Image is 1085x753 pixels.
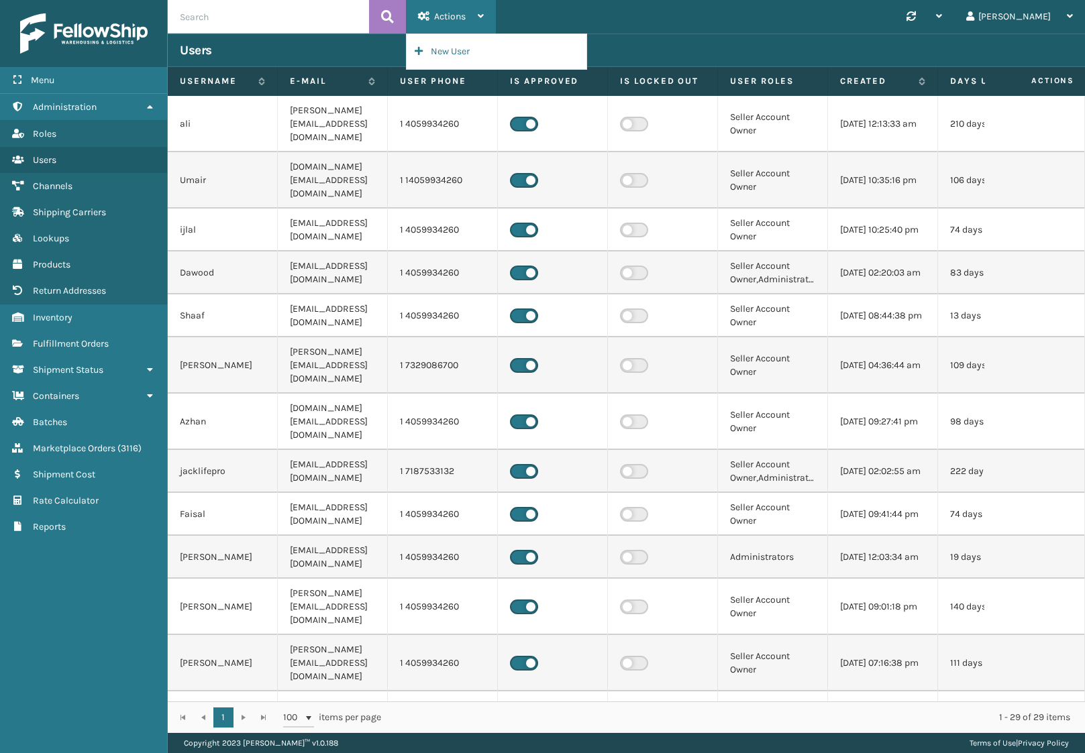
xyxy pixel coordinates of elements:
td: [PERSON_NAME] [168,337,278,394]
td: [EMAIL_ADDRESS][DOMAIN_NAME] [278,536,388,579]
td: 140 days [938,579,1048,635]
td: [EMAIL_ADDRESS][DOMAIN_NAME] [278,450,388,493]
td: Administrators [718,536,828,579]
td: [DATE] 12:13:33 am [828,96,938,152]
a: 1 [213,707,234,728]
td: 1 14059934260 [388,152,498,209]
td: 1 4059934260 [388,394,498,450]
td: ali [168,96,278,152]
td: Umair [168,152,278,209]
td: Dawood [168,251,278,294]
span: Shipping Carriers [33,207,106,218]
span: Products [33,259,70,270]
td: [DOMAIN_NAME][EMAIL_ADDRESS][DOMAIN_NAME] [278,394,388,450]
span: Shipment Cost [33,469,95,480]
label: Days until password expires [950,75,1022,87]
td: 109 days [938,337,1048,394]
td: [DATE] 09:01:18 pm [828,579,938,635]
td: [DATE] 02:02:55 am [828,450,938,493]
td: 1 7187533132 [388,450,498,493]
span: Reports [33,521,66,532]
td: 1 4059934260 [388,493,498,536]
label: Username [180,75,252,87]
a: Terms of Use [970,738,1016,748]
td: Seller Account Owner [718,635,828,691]
td: ijlal [168,209,278,251]
label: Is Locked Out [620,75,705,87]
td: ahsan [168,691,278,734]
td: [PERSON_NAME][EMAIL_ADDRESS][DOMAIN_NAME] [278,635,388,691]
td: 1 4059934260 [388,96,498,152]
label: Is Approved [510,75,595,87]
span: 100 [283,711,303,724]
span: Actions [989,70,1082,92]
td: Seller Account Owner [718,394,828,450]
td: Seller Account Owner [718,691,828,734]
h3: Users [180,42,212,58]
td: [DATE] 08:59:21 pm [828,691,938,734]
span: Administration [33,101,97,113]
td: [PERSON_NAME][EMAIL_ADDRESS][DOMAIN_NAME] [278,337,388,394]
td: 98 days [938,394,1048,450]
td: [EMAIL_ADDRESS][DOMAIN_NAME] [278,251,388,294]
span: Rate Calculator [33,495,99,506]
td: [DATE] 07:16:38 pm [828,635,938,691]
td: [DATE] 08:44:38 pm [828,294,938,337]
span: Marketplace Orders [33,443,115,454]
td: 13 days [938,294,1048,337]
td: Seller Account Owner [718,493,828,536]
td: 19 days [938,536,1048,579]
td: 140 days [938,691,1048,734]
button: New User [407,34,586,69]
td: 1 4059934260 [388,536,498,579]
td: Seller Account Owner [718,294,828,337]
span: Roles [33,128,56,139]
td: [PERSON_NAME] [168,579,278,635]
td: [EMAIL_ADDRESS][DOMAIN_NAME] [278,294,388,337]
td: [DATE] 09:41:44 pm [828,493,938,536]
div: | [970,733,1069,753]
span: ( 3116 ) [117,443,142,454]
td: [DATE] 10:25:40 pm [828,209,938,251]
td: 74 days [938,209,1048,251]
td: [PERSON_NAME][EMAIL_ADDRESS][DOMAIN_NAME] [278,96,388,152]
td: [DATE] 04:36:44 am [828,337,938,394]
div: 1 - 29 of 29 items [400,711,1070,724]
td: 111 days [938,635,1048,691]
a: Privacy Policy [1018,738,1069,748]
td: [DATE] 02:20:03 am [828,251,938,294]
td: jacklifepro [168,450,278,493]
td: [PERSON_NAME] [168,635,278,691]
span: Return Addresses [33,285,106,296]
label: E-mail [290,75,362,87]
td: Faisal [168,493,278,536]
td: [PERSON_NAME] [168,536,278,579]
td: 1 4059934260 [388,635,498,691]
td: [DATE] 12:03:34 am [828,536,938,579]
p: Copyright 2023 [PERSON_NAME]™ v 1.0.188 [184,733,338,753]
td: [DATE] 10:35:16 pm [828,152,938,209]
td: 1 4059934260 [388,294,498,337]
span: Actions [434,11,466,22]
img: logo [20,13,148,54]
td: 1 4059934260 [388,579,498,635]
td: Azhan [168,394,278,450]
td: Shaaf [168,294,278,337]
span: Inventory [33,312,72,323]
span: Fulfillment Orders [33,338,109,349]
span: Lookups [33,233,69,244]
td: 222 days [938,450,1048,493]
td: [EMAIL_ADDRESS][DOMAIN_NAME] [278,493,388,536]
td: 1 4059934260 [388,691,498,734]
td: 83 days [938,251,1048,294]
span: Channels [33,180,72,192]
td: Seller Account Owner [718,96,828,152]
span: items per page [283,707,381,728]
td: [EMAIL_ADDRESS][DOMAIN_NAME] [278,691,388,734]
td: Seller Account Owner,Administrators [718,450,828,493]
td: 210 days [938,96,1048,152]
td: 74 days [938,493,1048,536]
span: Shipment Status [33,364,103,375]
td: 106 days [938,152,1048,209]
label: User phone [400,75,485,87]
